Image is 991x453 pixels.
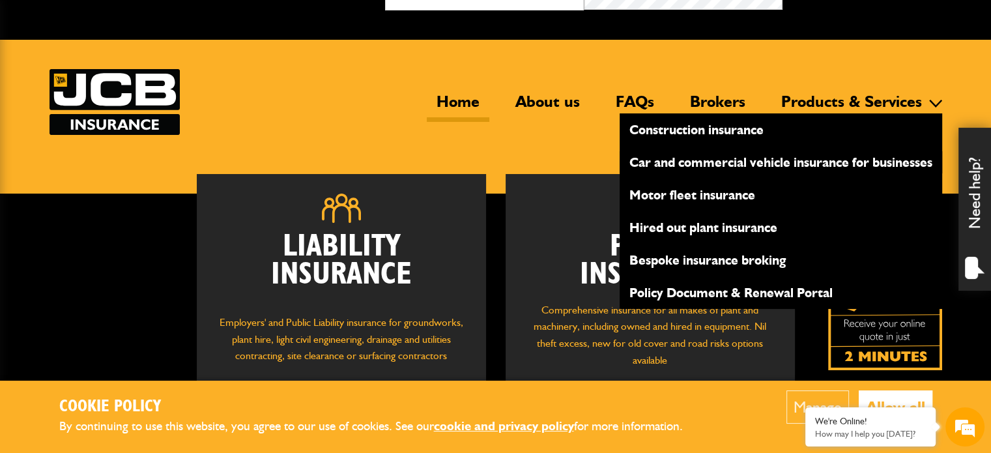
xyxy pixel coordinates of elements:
a: Get your insurance quote isn just 2-minutes [828,256,942,370]
a: Hired out plant insurance [620,216,942,239]
p: Employers' and Public Liability insurance for groundworks, plant hire, light civil engineering, d... [216,314,467,377]
a: Policy Document & Renewal Portal [620,282,942,304]
img: Quick Quote [828,256,942,370]
h2: Cookie Policy [59,397,704,417]
a: Construction insurance [620,119,942,141]
h2: Liability Insurance [216,233,467,302]
a: Motor fleet insurance [620,184,942,206]
a: FAQs [606,92,664,122]
button: Allow all [859,390,932,424]
a: cookie and privacy policy [434,418,574,433]
div: Need help? [958,128,991,291]
div: We're Online! [815,416,926,427]
button: Manage [786,390,849,424]
img: JCB Insurance Services logo [50,69,180,135]
a: About us [506,92,590,122]
a: JCB Insurance Services [50,69,180,135]
p: By continuing to use this website, you agree to our use of cookies. See our for more information. [59,416,704,437]
a: Bespoke insurance broking [620,249,942,271]
a: Home [427,92,489,122]
a: Products & Services [771,92,932,122]
h2: Plant Insurance [525,233,775,289]
p: How may I help you today? [815,429,926,439]
a: Car and commercial vehicle insurance for businesses [620,151,942,173]
a: Brokers [680,92,755,122]
p: Comprehensive insurance for all makes of plant and machinery, including owned and hired in equipm... [525,302,775,368]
